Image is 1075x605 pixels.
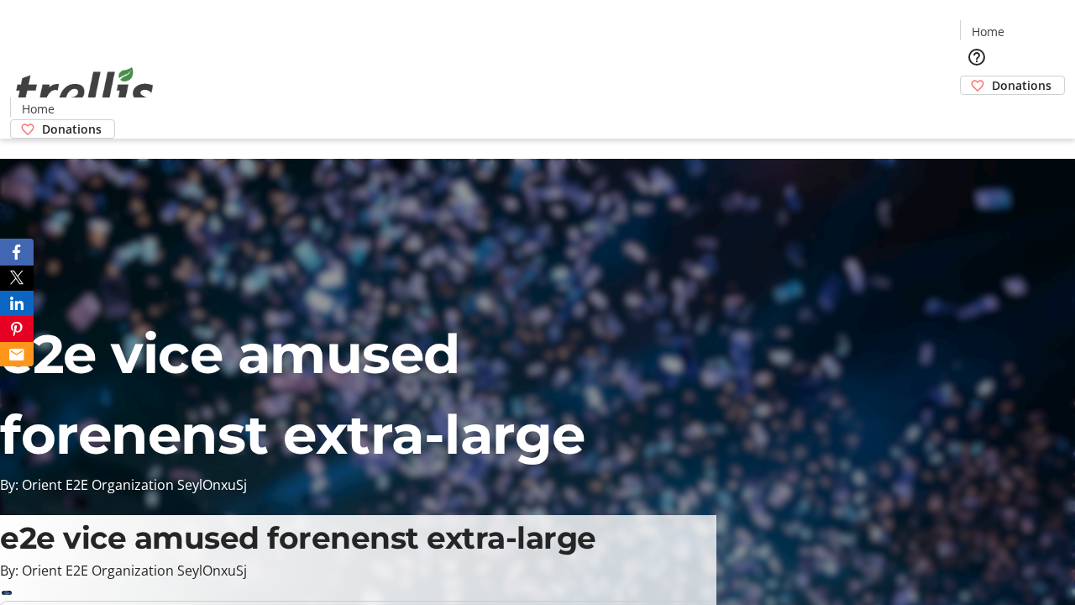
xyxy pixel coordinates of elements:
span: Home [22,100,55,118]
a: Home [11,100,65,118]
span: Donations [992,76,1051,94]
a: Donations [960,76,1065,95]
span: Home [972,23,1004,40]
button: Cart [960,95,994,129]
button: Help [960,40,994,74]
a: Home [961,23,1015,40]
span: Donations [42,120,102,138]
a: Donations [10,119,115,139]
img: Orient E2E Organization SeylOnxuSj's Logo [10,49,160,133]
